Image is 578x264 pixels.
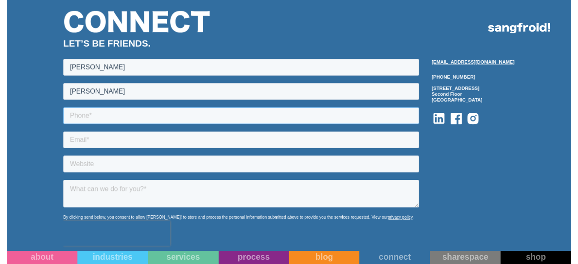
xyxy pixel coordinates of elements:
a: [EMAIL_ADDRESS][DOMAIN_NAME] [435,59,520,67]
strong: LET’S BE FRIENDS. [58,39,147,50]
img: logo [493,23,557,34]
a: privacy policy [332,161,358,166]
div: [PHONE_NUMBER] [STREET_ADDRESS] Second Floor [GEOGRAPHIC_DATA] [435,76,520,105]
